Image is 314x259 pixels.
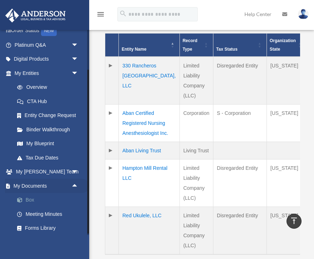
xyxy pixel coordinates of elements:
[5,165,89,179] a: My [PERSON_NAME] Teamarrow_drop_down
[71,66,86,81] span: arrow_drop_down
[5,24,89,38] a: Order StatusNEW
[71,165,86,179] span: arrow_drop_down
[119,10,127,17] i: search
[96,10,105,19] i: menu
[213,207,267,255] td: Disregarded Entity
[10,80,82,95] a: Overview
[179,34,213,57] th: Record Type: Activate to sort
[10,137,86,151] a: My Blueprint
[71,179,86,193] span: arrow_drop_up
[5,52,89,66] a: Digital Productsarrow_drop_down
[96,12,105,19] a: menu
[71,52,86,67] span: arrow_drop_down
[119,142,180,159] td: Aban Living Trust
[179,57,213,105] td: Limited Liability Company (LLC)
[5,179,89,193] a: My Documentsarrow_drop_up
[267,105,307,142] td: [US_STATE]
[213,57,267,105] td: Disregarded Entity
[267,159,307,207] td: [US_STATE]
[267,57,307,105] td: [US_STATE]
[5,38,89,52] a: Platinum Q&Aarrow_drop_down
[298,9,309,19] img: User Pic
[270,38,296,52] span: Organization State
[213,34,267,57] th: Tax Status: Activate to sort
[10,207,89,221] a: Meeting Minutes
[119,159,180,207] td: Hampton Mill Rental LLC
[5,66,86,80] a: My Entitiesarrow_drop_down
[10,94,86,108] a: CTA Hub
[179,105,213,142] td: Corporation
[287,214,302,229] a: vertical_align_top
[122,47,146,52] span: Entity Name
[119,105,180,142] td: Aban Certified Registered Nursing Anesthesiologist Inc.
[10,221,89,235] a: Forms Library
[10,108,86,123] a: Entity Change Request
[183,38,197,52] span: Record Type
[3,9,68,22] img: Anderson Advisors Platinum Portal
[267,207,307,255] td: [US_STATE]
[71,38,86,52] span: arrow_drop_down
[119,57,180,105] td: 330 Rancheros [GEOGRAPHIC_DATA], LLC
[290,217,298,225] i: vertical_align_top
[213,105,267,142] td: S - Corporation
[179,142,213,159] td: Living Trust
[179,207,213,255] td: Limited Liability Company (LLC)
[41,25,57,36] div: NEW
[179,159,213,207] td: Limited Liability Company (LLC)
[10,122,86,137] a: Binder Walkthrough
[10,193,89,207] a: Box
[213,159,267,207] td: Disregarded Entity
[267,34,307,57] th: Organization State: Activate to sort
[119,207,180,255] td: Red Ukulele, LLC
[216,47,238,52] span: Tax Status
[10,151,86,165] a: Tax Due Dates
[119,34,180,57] th: Entity Name: Activate to invert sorting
